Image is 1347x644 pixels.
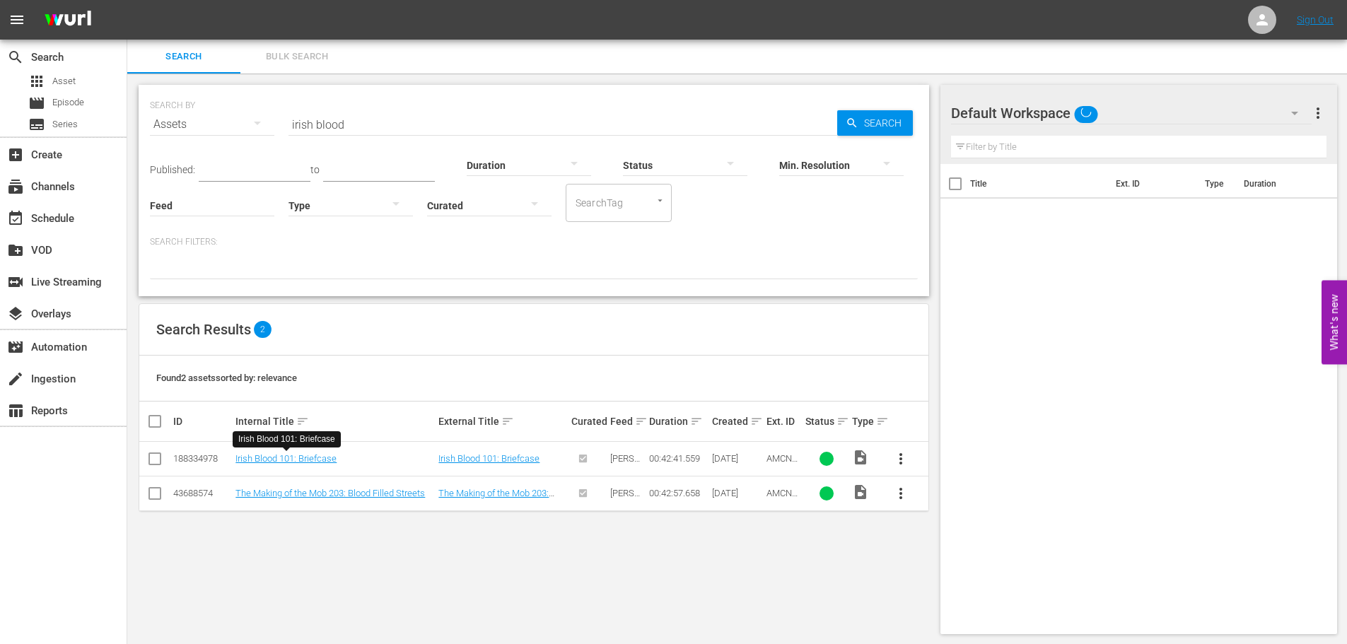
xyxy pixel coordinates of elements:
div: Ext. ID [766,416,801,427]
div: 00:42:41.559 [649,453,707,464]
span: Found 2 assets sorted by: relevance [156,373,297,383]
th: Ext. ID [1107,164,1197,204]
span: Video [852,449,869,466]
th: Type [1196,164,1235,204]
div: [DATE] [712,488,762,498]
button: Search [837,110,913,136]
span: more_vert [892,450,909,467]
th: Duration [1235,164,1320,204]
span: AMCNVR0000070023 [766,453,798,485]
a: Sign Out [1297,14,1334,25]
span: Series [52,117,78,131]
span: Episode [28,95,45,112]
span: sort [635,415,648,428]
div: Duration [649,413,707,430]
span: sort [750,415,763,428]
span: Published: [150,164,195,175]
img: ans4CAIJ8jUAAAAAAAAAAAAAAAAAAAAAAAAgQb4GAAAAAAAAAAAAAAAAAAAAAAAAJMjXAAAAAAAAAAAAAAAAAAAAAAAAgAT5G... [34,4,102,37]
span: Reports [7,402,24,419]
div: 188334978 [173,453,231,464]
div: Irish Blood 101: Briefcase [238,433,335,445]
div: Type [852,413,879,430]
div: Created [712,413,762,430]
span: [PERSON_NAME] Feed [610,453,641,485]
span: menu [8,11,25,28]
div: Assets [150,105,274,144]
button: more_vert [884,476,918,510]
div: Status [805,413,848,430]
span: Automation [7,339,24,356]
span: Search [858,110,913,136]
span: sort [836,415,849,428]
span: sort [876,415,889,428]
span: more_vert [892,485,909,502]
button: Open Feedback Widget [1322,280,1347,364]
span: sort [501,415,514,428]
span: Search [136,49,232,65]
div: Internal Title [235,413,434,430]
span: Search Results [156,321,251,338]
span: Channels [7,178,24,195]
span: Asset [52,74,76,88]
div: Curated [571,416,606,427]
span: sort [690,415,703,428]
span: more_vert [1310,105,1326,122]
span: Overlays [7,305,24,322]
div: 00:42:57.658 [649,488,707,498]
div: Default Workspace [951,93,1312,133]
button: more_vert [884,442,918,476]
div: Feed [610,413,645,430]
div: External Title [438,413,567,430]
span: Ingestion [7,370,24,387]
span: Asset [28,73,45,90]
span: Search [7,49,24,66]
button: more_vert [1310,96,1326,130]
div: [DATE] [712,453,762,464]
a: Irish Blood 101: Briefcase [438,453,540,464]
span: Episode [52,95,84,110]
div: ID [173,416,231,427]
span: to [310,164,320,175]
span: Bulk Search [249,49,345,65]
span: VOD [7,242,24,259]
span: Create [7,146,24,163]
span: Video [852,484,869,500]
a: Irish Blood 101: Briefcase [235,453,337,464]
span: AMCNVR0000018955 [766,488,798,520]
span: 2 [254,321,272,338]
th: Title [970,164,1107,204]
span: [PERSON_NAME] Feed [610,488,641,520]
span: Live Streaming [7,274,24,291]
span: Schedule [7,210,24,227]
button: Open [653,194,667,207]
a: The Making of the Mob 203: Blood Filled Streets [438,488,554,509]
a: The Making of the Mob 203: Blood Filled Streets [235,488,425,498]
span: sort [296,415,309,428]
span: Series [28,116,45,133]
p: Search Filters: [150,236,918,248]
div: 43688574 [173,488,231,498]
